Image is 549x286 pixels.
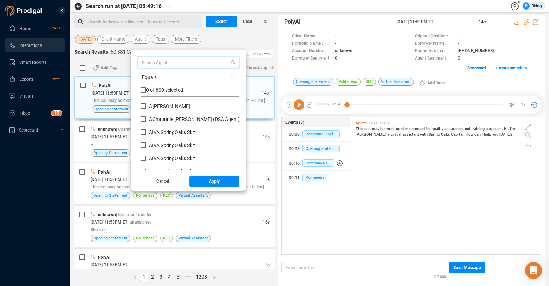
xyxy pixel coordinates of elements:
span: This call may be monitored or recorded for quality assurance and training purposes. Hi. I'm [PERS... [91,184,300,189]
span: 0 [458,55,460,62]
span: Scorecard [19,128,38,133]
span: unknown [98,212,116,217]
span: monitored [386,127,405,131]
span: 14s [479,19,486,24]
li: Next 5 Pages [182,273,193,281]
span: Client Name [101,35,125,44]
span: PolyAI [98,170,111,175]
button: 00:11Politeness [282,171,350,185]
span: Politeness [302,174,327,181]
span: Opening Statement [93,192,127,199]
span: Inbox [19,111,30,116]
p: 5 [57,111,59,118]
a: 5 [174,273,182,281]
button: Show Stats [243,50,273,58]
span: More Filters [175,35,197,44]
a: ExportsNew! [9,72,60,86]
span: - [335,33,336,40]
span: Opening Statement [302,145,340,152]
span: AIVA SpringOaks Skit [149,142,195,148]
span: Send Message [453,262,481,273]
a: Inbox [9,106,60,120]
span: 5s [265,262,270,267]
div: 00:00 [289,129,300,140]
span: - [458,33,459,40]
span: 14s [262,91,269,96]
span: ••• [182,273,193,281]
div: 00:11 [289,172,300,183]
img: prodigal-logo [5,6,44,16]
span: This [356,127,364,131]
button: Export [126,62,154,73]
li: Exports [5,72,65,86]
span: AIVA SpringOaks Skit [149,156,195,161]
span: Events (5) [285,119,304,126]
li: 4 [165,273,174,281]
span: Sort by: Timestamp [231,62,267,73]
span: Opening Statement [293,78,333,86]
a: 4 [166,273,173,281]
span: 0/1000 [434,273,446,279]
span: - [458,40,459,48]
span: A'[PERSON_NAME] [149,103,190,109]
span: Account Number : [292,48,331,55]
button: left [131,273,140,281]
div: unknown| Operator Transfer[DATE] 11:58PM ET| unassigned16sShe saidOpening StatementPolitenessRECV... [74,206,275,247]
span: 16s [263,134,270,139]
span: Recording Disclosure [302,130,340,138]
span: She said [91,227,107,232]
span: Show Stats [252,12,270,96]
span: Virtual Assistant [378,78,414,86]
li: Next Page [210,273,219,281]
span: Exports [19,77,34,82]
span: Phone Number : [415,48,454,55]
span: Tags [156,35,165,44]
span: Virtual Assistant [179,192,208,199]
a: 3 [157,273,165,281]
span: and [464,127,471,131]
div: PolyAI[DATE] 11:59PM ET14sThis call may be monitored or recorded for quality assurance and traini... [74,76,275,119]
li: 5 [174,273,182,281]
span: Clear [243,16,252,27]
a: 1 [140,273,148,281]
span: Visuals [19,94,33,99]
span: AIVA SpringOaks Skit [149,169,195,174]
a: Visuals [9,89,60,103]
button: right [210,273,219,281]
span: 16s [263,220,270,225]
span: with [420,132,429,137]
span: I'm [510,127,515,131]
li: 1 [140,273,148,281]
a: Smart Reports [9,55,60,69]
span: right [212,275,216,280]
span: Company Name [302,159,334,167]
span: quality [432,127,444,131]
button: Client Name [97,35,129,44]
button: Add Tags [89,62,123,73]
a: HomeNew! [9,21,60,35]
span: be [380,127,386,131]
button: More Filters [171,35,201,44]
li: Inbox [5,106,65,120]
button: Tags [152,35,169,44]
span: recorded [409,127,426,131]
li: Home [5,21,65,35]
span: Search [215,16,228,27]
span: or [405,127,409,131]
span: Equals [142,72,235,83]
span: New! [52,72,60,86]
span: left [133,275,137,280]
button: Send Message [449,262,485,273]
span: Apply [209,176,220,187]
li: 3 [157,273,165,281]
span: you [492,132,499,137]
button: Apply [189,176,239,187]
a: Interactions [9,38,60,52]
span: Client Name : [292,33,331,40]
span: may [372,127,380,131]
span: [PERSON_NAME], [356,132,387,137]
span: [DATE]? [499,132,512,137]
span: 60,381 Calls [111,49,137,55]
span: [DATE] 11:59PM ET [92,91,129,96]
span: [DATE] 11:58PM ET [91,262,127,267]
